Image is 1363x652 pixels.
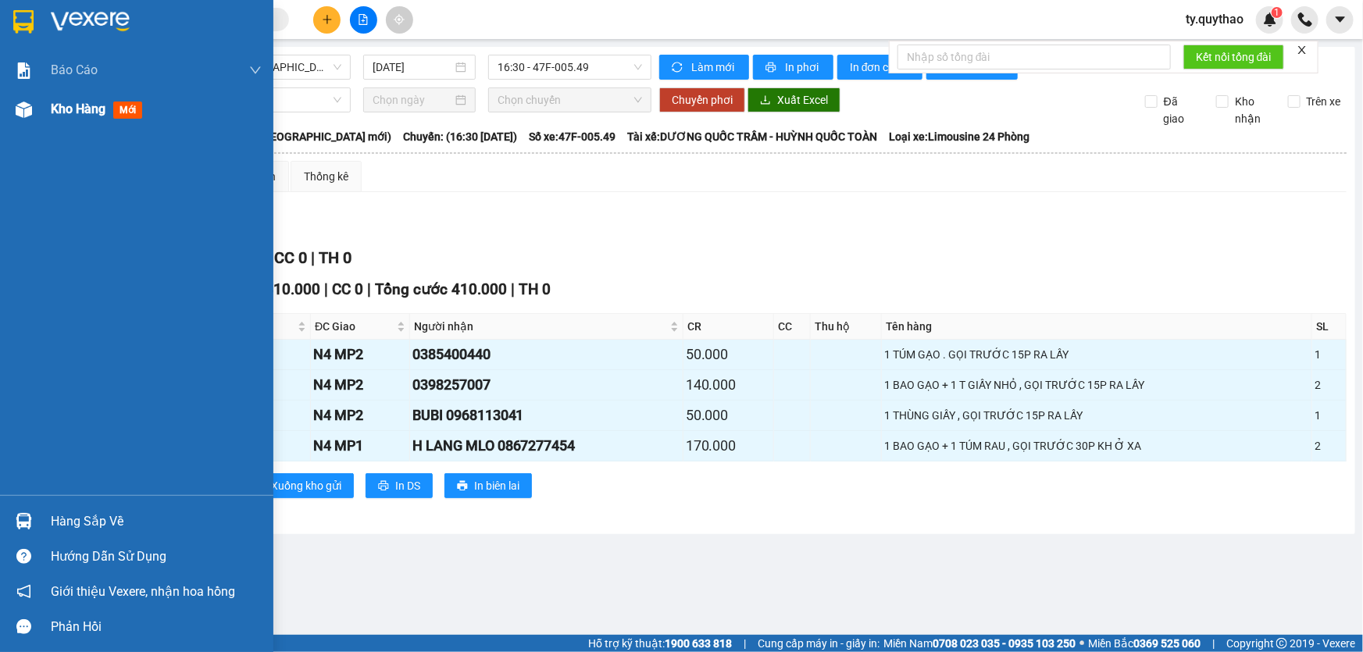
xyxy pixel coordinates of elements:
[304,168,348,185] div: Thống kê
[850,59,910,76] span: In đơn chọn
[249,64,262,77] span: down
[373,59,452,76] input: 11/10/2025
[884,407,1309,424] div: 1 THÙNG GIẤY , GỌI TRƯỚC 15P RA LẤY
[1272,7,1283,18] sup: 1
[313,374,407,396] div: N4 MP2
[322,14,333,25] span: plus
[16,62,32,79] img: solution-icon
[1079,640,1084,647] span: ⚪️
[758,635,880,652] span: Cung cấp máy in - giấy in:
[659,55,749,80] button: syncLàm mới
[811,314,882,340] th: Thu hộ
[665,637,732,650] strong: 1900 633 818
[498,88,642,112] span: Chọn chuyến
[51,615,262,639] div: Phản hồi
[1158,93,1204,127] span: Đã giao
[324,280,328,298] span: |
[588,635,732,652] span: Hỗ trợ kỹ thuật:
[1298,12,1312,27] img: phone-icon
[1297,45,1308,55] span: close
[403,128,517,145] span: Chuyến: (16:30 [DATE])
[1088,635,1201,652] span: Miền Bắc
[933,637,1076,650] strong: 0708 023 035 - 0935 103 250
[897,45,1171,69] input: Nhập số tổng đài
[627,128,877,145] span: Tài xế: DƯƠNG QUỐC TRẦM - HUỲNH QUỐC TOÀN
[373,91,452,109] input: Chọn ngày
[51,102,105,116] span: Kho hàng
[474,477,519,494] span: In biên lai
[765,62,779,74] span: printer
[444,473,532,498] button: printerIn biên lai
[686,344,772,365] div: 50.000
[412,344,680,365] div: 0385400440
[457,480,468,493] span: printer
[274,248,307,267] span: CC 0
[498,55,642,79] span: 16:30 - 47F-005.49
[51,60,98,80] span: Báo cáo
[883,635,1076,652] span: Miền Nam
[1315,346,1343,363] div: 1
[1196,48,1272,66] span: Kết nối tổng đài
[1183,45,1284,69] button: Kết nối tổng đài
[1315,407,1343,424] div: 1
[691,59,737,76] span: Làm mới
[319,248,351,267] span: TH 0
[367,280,371,298] span: |
[884,346,1309,363] div: 1 TÚM GẠO . GỌI TRƯỚC 15P RA LẤY
[1276,638,1287,649] span: copyright
[271,477,341,494] span: Xuống kho gửi
[51,582,235,601] span: Giới thiệu Vexere, nhận hoa hồng
[785,59,821,76] span: In phơi
[412,404,680,426] div: BUBI 0968113041
[51,510,262,533] div: Hàng sắp về
[529,128,615,145] span: Số xe: 47F-005.49
[837,55,922,80] button: In đơn chọn
[358,14,369,25] span: file-add
[1315,376,1343,394] div: 2
[412,374,680,396] div: 0398257007
[1263,12,1277,27] img: icon-new-feature
[1212,635,1215,652] span: |
[16,549,31,564] span: question-circle
[13,10,34,34] img: logo-vxr
[1326,6,1354,34] button: caret-down
[748,87,840,112] button: downloadXuất Excel
[313,6,341,34] button: plus
[1312,314,1347,340] th: SL
[16,619,31,634] span: message
[683,314,775,340] th: CR
[313,344,407,365] div: N4 MP2
[332,280,363,298] span: CC 0
[375,280,507,298] span: Tổng cước 410.000
[113,102,142,119] span: mới
[1315,437,1343,454] div: 2
[1173,9,1256,29] span: ty.quythao
[686,374,772,396] div: 140.000
[511,280,515,298] span: |
[16,102,32,118] img: warehouse-icon
[672,62,685,74] span: sync
[884,437,1309,454] div: 1 BAO GẠO + 1 TÚM RAU , GỌI TRƯỚC 30P KH Ở XA
[519,280,551,298] span: TH 0
[1133,637,1201,650] strong: 0369 525 060
[395,477,420,494] span: In DS
[412,435,680,457] div: H LANG MLO 0867277454
[242,280,320,298] span: CR 410.000
[884,376,1309,394] div: 1 BAO GẠO + 1 T GIẤY NHỎ , GỌI TRƯỚC 15P RA LẤY
[1274,7,1279,18] span: 1
[313,404,407,426] div: N4 MP2
[16,513,32,529] img: warehouse-icon
[311,248,315,267] span: |
[1333,12,1347,27] span: caret-down
[744,635,746,652] span: |
[1301,93,1347,110] span: Trên xe
[774,314,811,340] th: CC
[313,435,407,457] div: N4 MP1
[350,6,377,34] button: file-add
[1229,93,1276,127] span: Kho nhận
[241,473,354,498] button: downloadXuống kho gửi
[882,314,1312,340] th: Tên hàng
[753,55,833,80] button: printerIn phơi
[16,584,31,599] span: notification
[659,87,745,112] button: Chuyển phơi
